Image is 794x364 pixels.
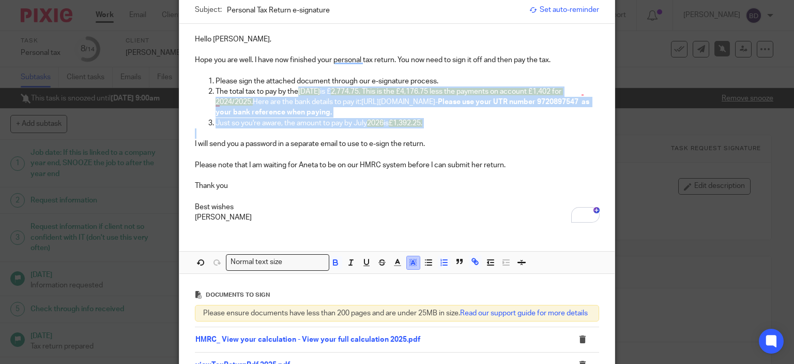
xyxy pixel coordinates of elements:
[195,212,600,223] p: [PERSON_NAME]
[195,202,600,212] p: Best wishes
[195,139,600,149] p: I will send you a password in a separate email to use to e-sign the return.
[195,336,420,343] a: HMRC_ View your calculation - View your full calculation 2025.pdf
[195,305,600,322] div: Please ensure documents have less than 200 pages and are under 25MB in size.
[228,257,285,268] span: Normal text size
[367,120,384,127] span: 2026
[195,160,600,170] p: Please note that I am waiting for Aneta to be on our HMRC system before I can submit her return.
[389,120,422,127] span: £1,392.25.
[460,310,588,317] a: Read our support guide for more details
[226,254,329,270] div: Search for option
[216,118,600,128] p: Just so you're aware, the amount to pay by July is
[286,257,323,268] input: Search for option
[195,170,600,192] p: Thank you
[216,86,600,118] p: The total tax to pay by the is £ Here are the bank details to pay it: -
[206,292,270,298] span: Documents to sign
[179,24,615,231] div: To enrich screen reader interactions, please activate Accessibility in Grammarly extension settings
